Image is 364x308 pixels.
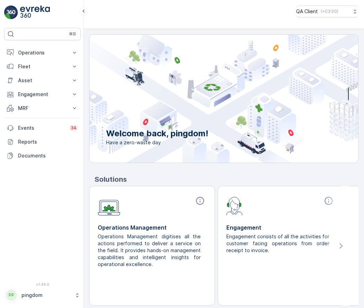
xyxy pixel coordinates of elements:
[226,233,329,254] p: Engagement consists of all the activities for customer facing operations from order receipt to in...
[6,290,17,301] div: PP
[18,138,78,145] p: Reports
[106,128,208,139] p: Welcome back, pingdom!
[4,74,81,87] button: Asset
[4,87,81,101] button: Engagement
[4,6,18,19] img: logo
[18,63,67,70] p: Fleet
[98,233,201,268] p: Operations Management digitises all the actions performed to deliver a service on the field. It p...
[18,91,67,98] p: Engagement
[18,105,67,112] p: MRF
[296,6,358,17] button: QA Client(+03:00)
[4,135,81,149] a: Reports
[226,196,243,215] img: module-icon
[71,125,77,131] p: 34
[4,288,81,302] button: PPpingdom
[321,9,338,14] p: ( +03:00 )
[4,101,81,115] button: MRF
[106,139,208,146] span: Have a zero-waste day
[226,223,335,232] p: Engagement
[4,60,81,74] button: Fleet
[4,46,81,60] button: Operations
[69,31,76,37] p: ⌘B
[4,149,81,163] a: Documents
[21,292,71,299] p: pingdom
[95,174,358,185] p: Solutions
[18,152,78,159] p: Documents
[4,282,81,286] span: v 1.49.0
[18,125,65,131] p: Events
[18,49,67,56] p: Operations
[98,196,120,216] img: module-icon
[98,223,206,232] p: Operations Management
[18,77,67,84] p: Asset
[20,6,50,19] img: logo_light-DOdMpM7g.png
[296,8,318,15] p: QA Client
[58,35,358,163] img: city illustration
[4,121,81,135] a: Events34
